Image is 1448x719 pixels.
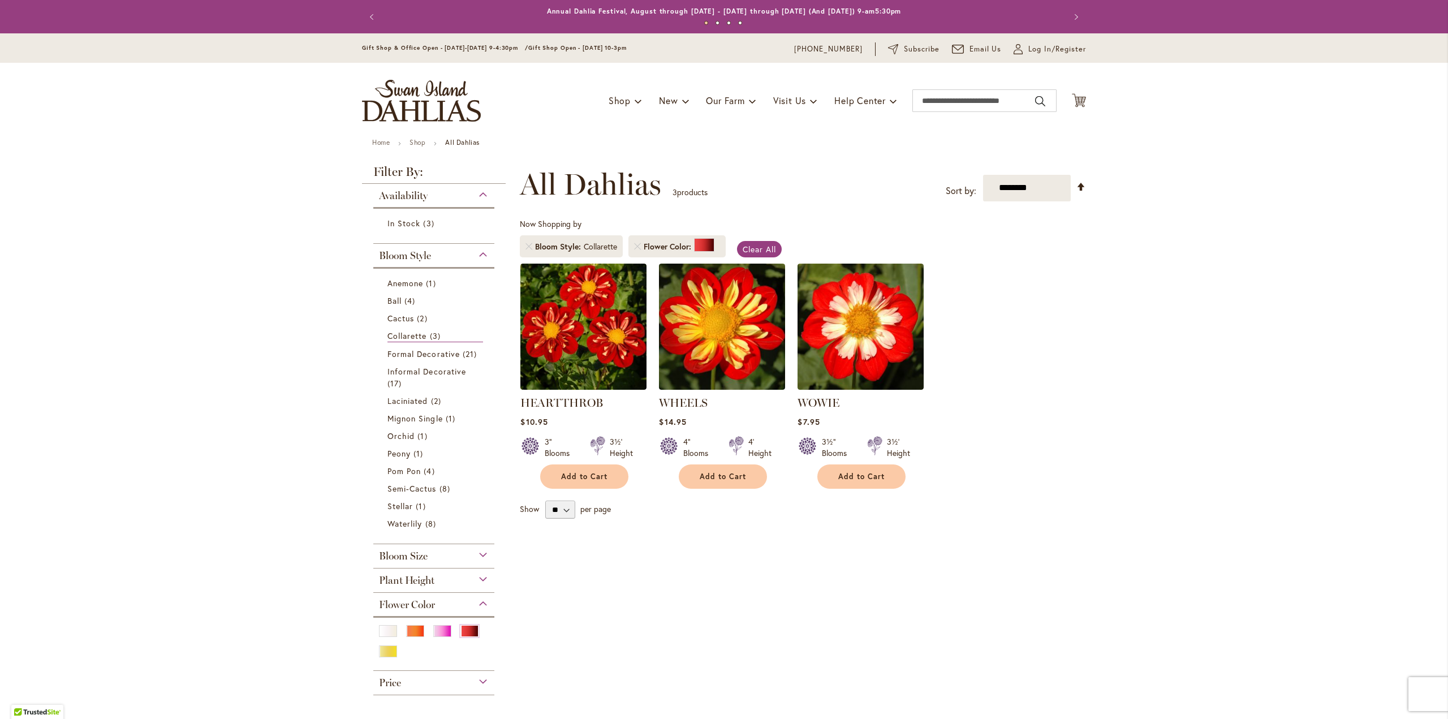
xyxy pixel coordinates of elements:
a: Peony 1 [387,447,483,459]
button: 2 of 4 [716,21,719,25]
span: Informal Decorative [387,366,466,377]
iframe: Launch Accessibility Center [8,679,40,711]
img: WOWIE [798,264,924,390]
a: Informal Decorative 17 [387,365,483,389]
span: Our Farm [706,94,744,106]
button: Previous [362,6,385,28]
span: 8 [425,518,439,529]
span: Add to Cart [561,472,607,481]
span: Waterlily [387,518,422,529]
a: Collarette 3 [387,330,483,342]
span: Show [520,503,539,514]
span: 2 [431,395,444,407]
span: Gift Shop Open - [DATE] 10-3pm [528,44,627,51]
div: 3½" Blooms [822,436,854,459]
span: Bloom Style [535,241,584,252]
span: 3 [423,217,437,229]
span: 1 [413,447,426,459]
div: 3" Blooms [545,436,576,459]
a: WOWIE [798,381,924,392]
span: Collarette [387,330,427,341]
span: Gift Shop & Office Open - [DATE]-[DATE] 9-4:30pm / [362,44,528,51]
span: Shop [609,94,631,106]
span: Log In/Register [1028,44,1086,55]
a: Waterlily 8 [387,518,483,529]
a: Pom Pon 4 [387,465,483,477]
span: In Stock [387,218,420,229]
a: HEARTTHROB [520,381,647,392]
button: Add to Cart [679,464,767,489]
span: Now Shopping by [520,218,581,229]
div: 3½' Height [610,436,633,459]
span: Laciniated [387,395,428,406]
label: Sort by: [946,180,976,201]
a: Orchid 1 [387,430,483,442]
span: Mignon Single [387,413,443,424]
span: 2 [417,312,430,324]
span: 1 [446,412,458,424]
div: 3½' Height [887,436,910,459]
span: Bloom Style [379,249,431,262]
strong: All Dahlias [445,138,480,147]
span: 21 [463,348,480,360]
span: 1 [416,500,428,512]
a: Cactus 2 [387,312,483,324]
button: 4 of 4 [738,21,742,25]
a: Semi-Cactus 8 [387,483,483,494]
a: Formal Decorative 21 [387,348,483,360]
a: store logo [362,80,481,122]
a: Remove Flower Color Red [634,243,641,250]
img: HEARTTHROB [520,264,647,390]
span: Add to Cart [700,472,746,481]
a: Ball 4 [387,295,483,307]
a: Anemone 1 [387,277,483,289]
span: Visit Us [773,94,806,106]
button: Next [1063,6,1086,28]
span: Price [379,677,401,689]
span: per page [580,503,611,514]
span: Orchid [387,430,415,441]
span: Flower Color [379,599,435,611]
span: Clear All [743,244,776,255]
div: 4' Height [748,436,772,459]
span: Formal Decorative [387,348,460,359]
div: 4" Blooms [683,436,715,459]
span: 17 [387,377,404,389]
button: 1 of 4 [704,21,708,25]
span: Subscribe [904,44,940,55]
a: Remove Bloom Style Collarette [525,243,532,250]
a: WOWIE [798,396,839,410]
a: Clear All [737,241,782,257]
span: Email Us [969,44,1002,55]
span: All Dahlias [520,167,661,201]
span: Cactus [387,313,414,324]
span: Pom Pon [387,466,421,476]
span: Flower Color [644,241,694,252]
span: 4 [424,465,437,477]
a: [PHONE_NUMBER] [794,44,863,55]
span: 1 [426,277,438,289]
a: In Stock 3 [387,217,483,229]
span: Ball [387,295,402,306]
span: 4 [404,295,418,307]
span: 3 [430,330,443,342]
span: Anemone [387,278,423,289]
span: $7.95 [798,416,820,427]
a: HEARTTHROB [520,396,603,410]
span: Bloom Size [379,550,428,562]
a: Shop [410,138,425,147]
span: $10.95 [520,416,548,427]
a: Subscribe [888,44,940,55]
a: Log In/Register [1014,44,1086,55]
span: Add to Cart [838,472,885,481]
button: Add to Cart [540,464,628,489]
a: Annual Dahlia Festival, August through [DATE] - [DATE] through [DATE] (And [DATE]) 9-am5:30pm [547,7,902,15]
img: WHEELS [659,264,785,390]
a: Stellar 1 [387,500,483,512]
span: Availability [379,190,428,202]
button: Add to Cart [817,464,906,489]
span: Help Center [834,94,886,106]
span: Semi-Cactus [387,483,437,494]
a: Laciniated 2 [387,395,483,407]
span: Stellar [387,501,413,511]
